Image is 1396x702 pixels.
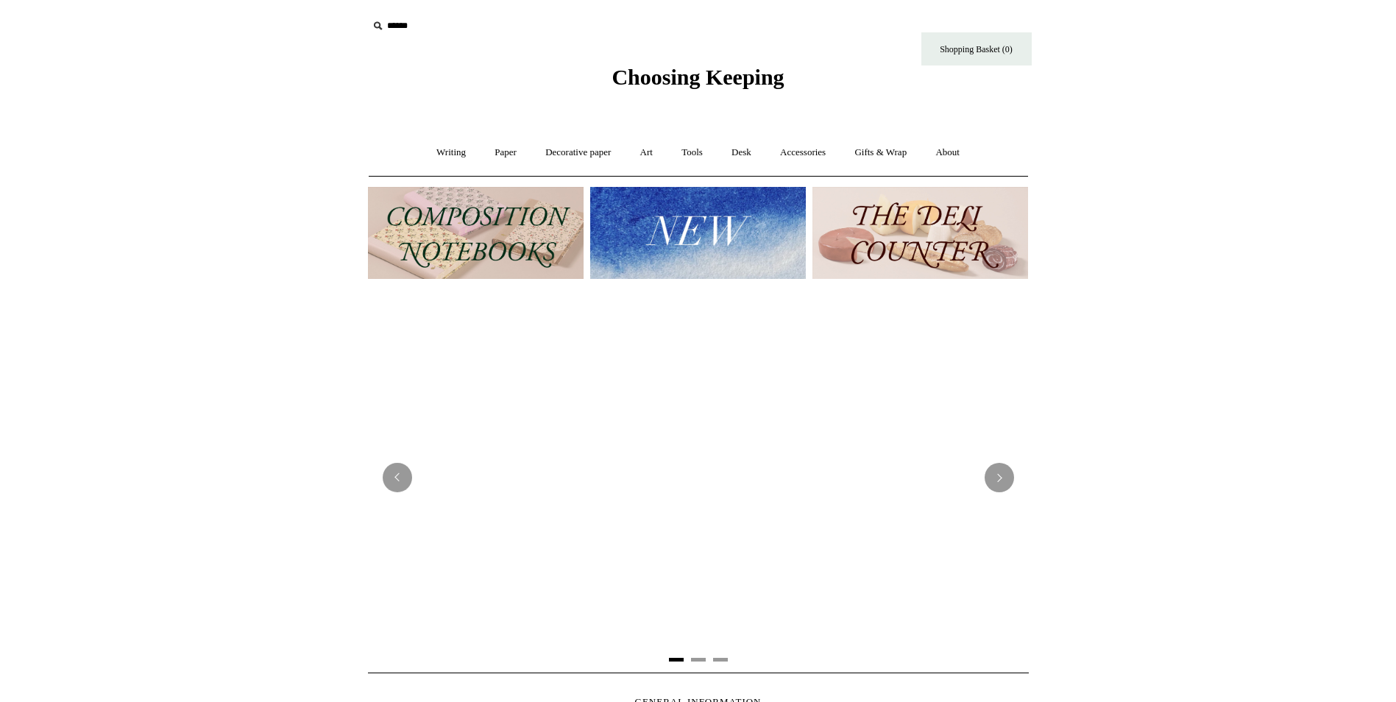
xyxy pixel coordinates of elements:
img: 2025 New Website coming soon.png__PID:95e867f5-3b87-426e-97a5-a534fe0a3431 [368,294,1029,662]
button: Page 1 [669,658,684,662]
a: Art [627,133,666,172]
a: Desk [718,133,765,172]
img: New.jpg__PID:f73bdf93-380a-4a35-bcfe-7823039498e1 [590,187,806,279]
span: Choosing Keeping [612,65,784,89]
a: Paper [481,133,530,172]
a: Decorative paper [532,133,624,172]
button: Next [985,463,1014,492]
button: Page 2 [691,658,706,662]
a: Accessories [767,133,839,172]
button: Previous [383,463,412,492]
a: Shopping Basket (0) [921,32,1032,65]
img: 202302 Composition ledgers.jpg__PID:69722ee6-fa44-49dd-a067-31375e5d54ec [368,187,584,279]
a: About [922,133,973,172]
a: Gifts & Wrap [841,133,920,172]
a: Tools [668,133,716,172]
a: Writing [423,133,479,172]
img: The Deli Counter [812,187,1028,279]
button: Page 3 [713,658,728,662]
a: Choosing Keeping [612,77,784,87]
